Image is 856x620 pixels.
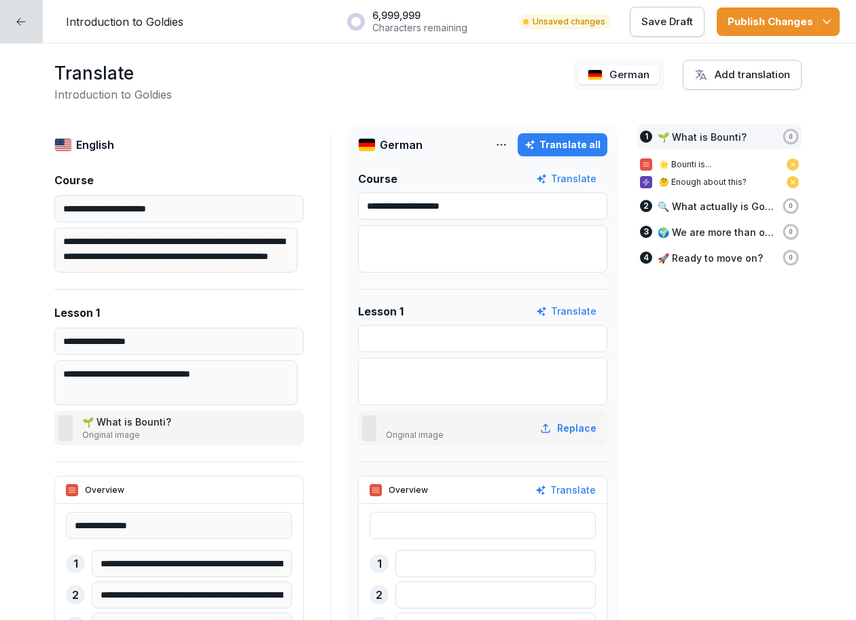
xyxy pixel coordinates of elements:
[717,7,840,36] button: Publish Changes
[82,415,174,429] p: 🌱 What is Bounti?
[389,484,428,496] p: Overview
[380,137,423,153] p: German
[659,158,780,171] p: 🌟 Bounti is...
[358,171,397,187] p: Course
[66,14,183,30] p: Introduction to Goldies
[640,200,652,212] div: 2
[524,137,601,152] div: Translate all
[789,228,792,236] p: 0
[536,171,596,186] button: Translate
[640,226,652,238] div: 3
[658,130,747,144] p: 🌱 What is Bounti?
[789,254,792,262] p: 0
[370,585,389,604] div: 2
[557,421,596,435] p: Replace
[659,176,780,188] p: 🤔 Enough about this?
[658,251,763,265] p: 🚀 Ready to move on?
[789,202,792,210] p: 0
[694,67,790,82] div: Add translation
[728,14,829,29] div: Publish Changes
[372,10,467,22] p: 6,999,999
[358,138,376,152] img: de.svg
[640,131,652,143] div: 1
[641,14,693,29] p: Save Draft
[66,554,85,573] div: 1
[535,483,596,498] button: Translate
[386,429,444,441] p: Original image
[76,137,114,153] p: English
[340,4,507,39] button: 6,999,999Characters remaining
[54,86,172,103] h2: Introduction to Goldies
[518,133,607,156] button: Translate all
[66,585,85,604] div: 2
[640,252,652,264] div: 4
[82,429,174,441] p: Original image
[54,138,72,152] img: us.svg
[630,7,705,37] button: Save Draft
[85,484,124,496] p: Overview
[372,22,467,34] p: Characters remaining
[54,172,94,188] p: Course
[588,69,603,80] img: de.svg
[370,554,389,573] div: 1
[358,303,404,320] p: Lesson 1
[54,60,172,86] h1: Translate
[658,199,776,213] p: 🔍 What actually is Goldies?
[658,225,776,239] p: 🌍 We are more than one
[54,305,100,321] p: Lesson 1
[533,16,605,28] p: Unsaved changes
[536,304,596,319] button: Translate
[789,133,792,141] p: 0
[683,60,802,90] button: Add translation
[609,67,649,83] p: German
